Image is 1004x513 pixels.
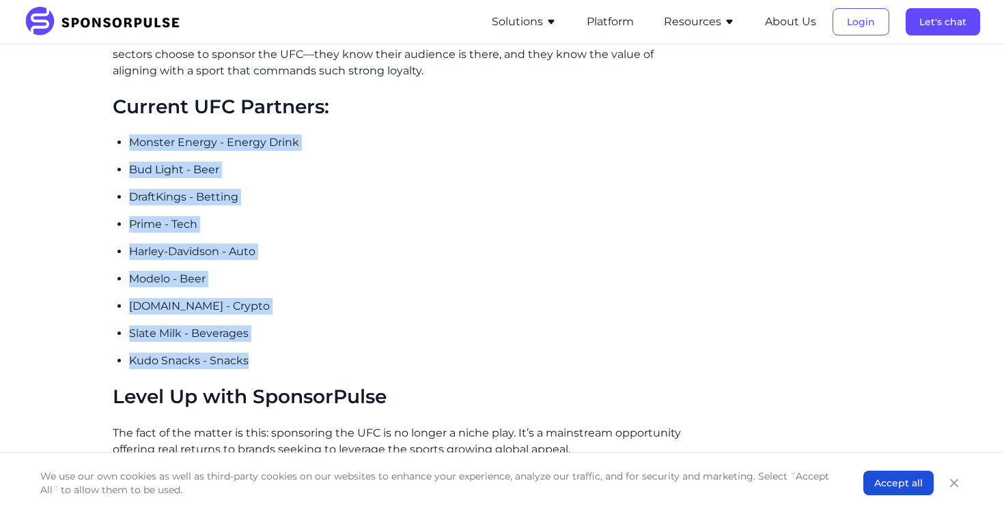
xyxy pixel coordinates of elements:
a: About Us [765,16,816,28]
p: DraftKings - Betting [129,189,694,205]
button: About Us [765,14,816,30]
button: Let's chat [906,8,980,35]
a: Login [833,16,889,28]
p: Modelo - Beer [129,271,694,287]
p: [DOMAIN_NAME] - Crypto [129,298,694,314]
p: Harley-Davidson - Auto [129,244,694,260]
button: Platform [587,14,634,30]
img: SponsorPulse [24,7,190,37]
p: Kudo Snacks - Snacks [129,353,694,369]
p: Monster Energy - Energy Drink [129,134,694,151]
p: Slate Milk - Beverages [129,325,694,342]
button: Accept all [863,471,934,495]
iframe: Chat Widget [936,448,1004,513]
p: Prime - Tech [129,216,694,233]
button: Solutions [492,14,557,30]
button: Login [833,8,889,35]
h2: Level Up with SponsorPulse [113,385,694,409]
p: We use our own cookies as well as third-party cookies on our websites to enhance your experience,... [40,469,836,497]
a: Let's chat [906,16,980,28]
button: Resources [664,14,735,30]
p: Bud Light - Beer [129,162,694,178]
h2: Current UFC Partners: [113,96,694,119]
a: Platform [587,16,634,28]
p: The fact of the matter is this: sponsoring the UFC is no longer a niche play. It’s a mainstream o... [113,425,694,458]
